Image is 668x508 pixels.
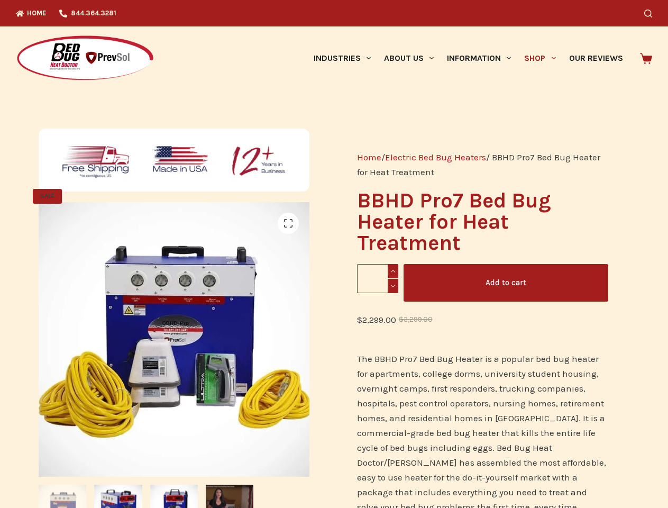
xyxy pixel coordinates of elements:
a: Electric Bed Bug Heaters [385,152,486,162]
a: Industries [307,26,377,90]
span: $ [399,315,404,323]
a: Shop [518,26,562,90]
input: Product quantity [357,264,398,293]
bdi: 2,299.00 [357,314,396,325]
h1: BBHD Pro7 Bed Bug Heater for Heat Treatment [357,190,608,253]
img: BBHD Pro7 Bed Bug Heater for Heat Treatment [39,202,313,477]
img: Prevsol/Bed Bug Heat Doctor [16,35,154,82]
button: Add to cart [404,264,608,302]
a: Home [357,152,381,162]
bdi: 3,299.00 [399,315,433,323]
span: SALE [33,189,62,204]
nav: Primary [307,26,629,90]
a: View full-screen image gallery [278,213,299,234]
a: BBHD Pro7 Bed Bug Heater for Heat Treatment [39,333,313,343]
a: About Us [377,26,440,90]
span: $ [357,314,362,325]
nav: Breadcrumb [357,150,608,179]
a: Information [441,26,518,90]
button: Search [644,10,652,17]
a: Our Reviews [562,26,629,90]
